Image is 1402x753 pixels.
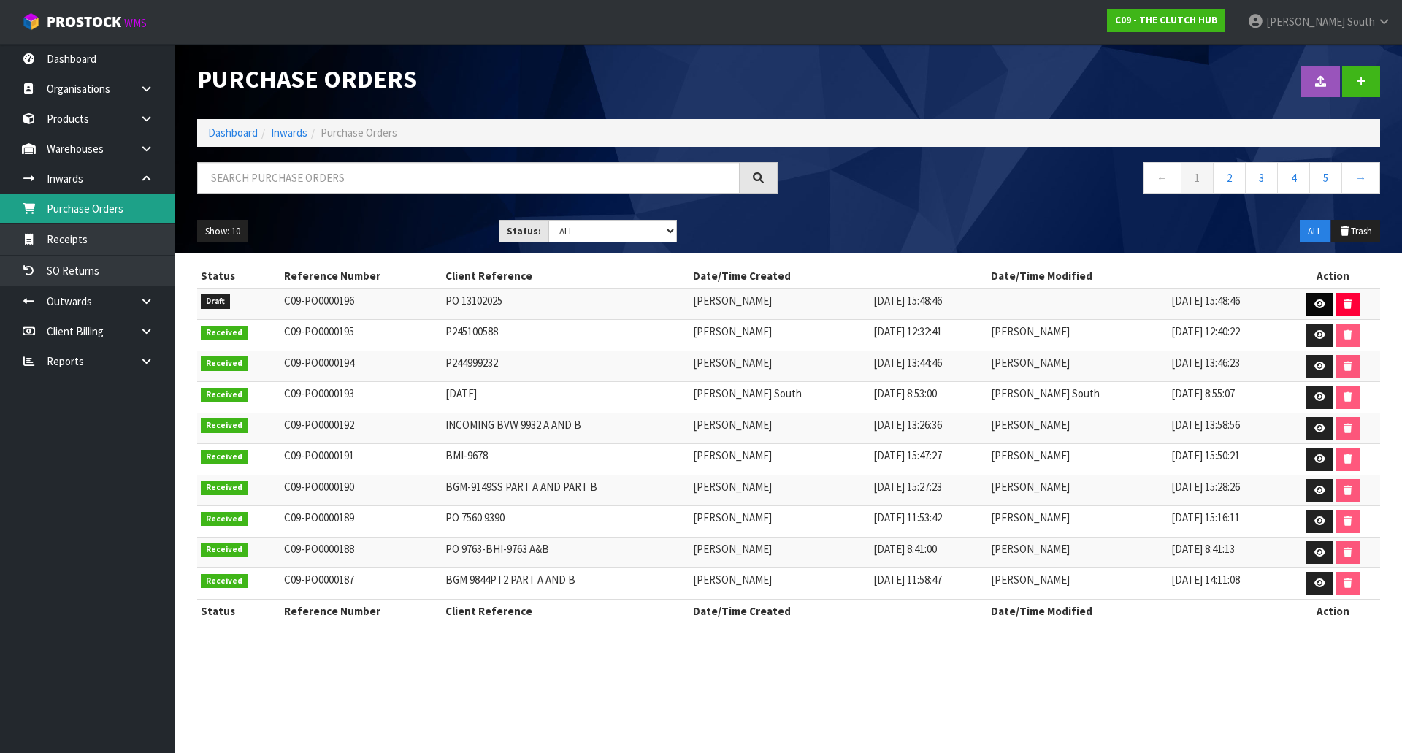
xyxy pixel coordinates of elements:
[693,324,772,338] span: [PERSON_NAME]
[987,264,1286,288] th: Date/Time Modified
[873,448,942,462] span: [DATE] 15:47:27
[197,599,280,622] th: Status
[442,506,689,538] td: PO 7560 9390
[1341,162,1380,194] a: →
[693,542,772,556] span: [PERSON_NAME]
[1286,264,1380,288] th: Action
[873,356,942,370] span: [DATE] 13:44:46
[442,320,689,351] td: P245100588
[991,448,1070,462] span: [PERSON_NAME]
[201,512,248,527] span: Received
[201,294,230,309] span: Draft
[442,382,689,413] td: [DATE]
[197,220,248,243] button: Show: 10
[693,356,772,370] span: [PERSON_NAME]
[1171,573,1240,586] span: [DATE] 14:11:08
[873,294,942,307] span: [DATE] 15:48:46
[442,537,689,568] td: PO 9763-BHI-9763 A&B
[271,126,307,139] a: Inwards
[201,326,248,340] span: Received
[689,264,988,288] th: Date/Time Created
[507,225,541,237] strong: Status:
[693,511,772,524] span: [PERSON_NAME]
[693,418,772,432] span: [PERSON_NAME]
[201,574,248,589] span: Received
[693,294,772,307] span: [PERSON_NAME]
[991,542,1070,556] span: [PERSON_NAME]
[991,324,1070,338] span: [PERSON_NAME]
[991,386,1100,400] span: [PERSON_NAME] South
[693,448,772,462] span: [PERSON_NAME]
[1171,448,1240,462] span: [DATE] 15:50:21
[991,511,1070,524] span: [PERSON_NAME]
[1171,511,1240,524] span: [DATE] 15:16:11
[124,16,147,30] small: WMS
[1347,15,1375,28] span: South
[873,480,942,494] span: [DATE] 15:27:23
[47,12,121,31] span: ProStock
[1171,356,1240,370] span: [DATE] 13:46:23
[280,351,442,382] td: C09-PO0000194
[991,573,1070,586] span: [PERSON_NAME]
[1300,220,1330,243] button: ALL
[873,511,942,524] span: [DATE] 11:53:42
[201,543,248,557] span: Received
[442,444,689,475] td: BMI-9678
[280,537,442,568] td: C09-PO0000188
[873,324,942,338] span: [DATE] 12:32:41
[280,382,442,413] td: C09-PO0000193
[1181,162,1214,194] a: 1
[442,475,689,506] td: BGM-9149SS PART A AND PART B
[321,126,397,139] span: Purchase Orders
[1277,162,1310,194] a: 4
[1171,294,1240,307] span: [DATE] 15:48:46
[1171,324,1240,338] span: [DATE] 12:40:22
[280,475,442,506] td: C09-PO0000190
[442,599,689,622] th: Client Reference
[693,573,772,586] span: [PERSON_NAME]
[280,413,442,444] td: C09-PO0000192
[873,386,937,400] span: [DATE] 8:53:00
[201,418,248,433] span: Received
[442,264,689,288] th: Client Reference
[197,162,740,194] input: Search purchase orders
[1107,9,1225,32] a: C09 - THE CLUTCH HUB
[1171,418,1240,432] span: [DATE] 13:58:56
[693,386,802,400] span: [PERSON_NAME] South
[1143,162,1181,194] a: ←
[208,126,258,139] a: Dashboard
[201,450,248,465] span: Received
[22,12,40,31] img: cube-alt.png
[280,264,442,288] th: Reference Number
[442,288,689,320] td: PO 13102025
[201,481,248,495] span: Received
[280,288,442,320] td: C09-PO0000196
[1213,162,1246,194] a: 2
[1266,15,1345,28] span: [PERSON_NAME]
[201,356,248,371] span: Received
[442,413,689,444] td: INCOMING BVW 9932 A AND B
[280,444,442,475] td: C09-PO0000191
[1171,386,1235,400] span: [DATE] 8:55:07
[991,418,1070,432] span: [PERSON_NAME]
[442,351,689,382] td: P244999232
[991,480,1070,494] span: [PERSON_NAME]
[280,320,442,351] td: C09-PO0000195
[280,599,442,622] th: Reference Number
[197,264,280,288] th: Status
[800,162,1380,198] nav: Page navigation
[1331,220,1380,243] button: Trash
[873,542,937,556] span: [DATE] 8:41:00
[197,66,778,93] h1: Purchase Orders
[1171,542,1235,556] span: [DATE] 8:41:13
[1115,14,1217,26] strong: C09 - THE CLUTCH HUB
[280,506,442,538] td: C09-PO0000189
[873,573,942,586] span: [DATE] 11:58:47
[987,599,1286,622] th: Date/Time Modified
[693,480,772,494] span: [PERSON_NAME]
[201,388,248,402] span: Received
[442,568,689,600] td: BGM 9844PT2 PART A AND B
[689,599,988,622] th: Date/Time Created
[873,418,942,432] span: [DATE] 13:26:36
[1171,480,1240,494] span: [DATE] 15:28:26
